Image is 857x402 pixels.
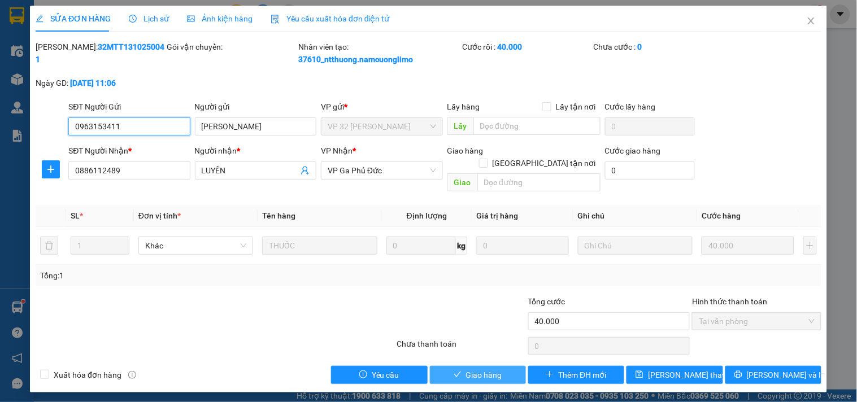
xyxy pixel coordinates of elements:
[145,237,246,254] span: Khác
[648,369,738,381] span: [PERSON_NAME] thay đổi
[271,15,280,24] img: icon
[395,338,527,357] div: Chưa thanh toán
[488,157,601,169] span: [GEOGRAPHIC_DATA] tận nơi
[551,100,601,113] span: Lấy tận nơi
[734,370,742,379] span: printer
[42,160,60,178] button: plus
[359,370,367,379] span: exclamation-circle
[321,146,353,155] span: VP Nhận
[747,369,826,381] span: [PERSON_NAME] và In
[807,16,816,25] span: close
[36,77,164,89] div: Ngày GD:
[605,102,656,111] label: Cước lấy hàng
[692,297,767,306] label: Hình thức thanh toán
[638,42,642,51] b: 0
[167,41,296,53] div: Gói vận chuyển:
[40,237,58,255] button: delete
[321,100,442,113] div: VP gửi
[36,42,164,64] b: 32MTT1310250041
[454,370,462,379] span: check
[372,369,399,381] span: Yêu cầu
[36,14,111,23] span: SỬA ĐƠN HÀNG
[49,369,126,381] span: Xuất hóa đơn hàng
[477,173,601,191] input: Dọc đường
[68,100,190,113] div: SĐT Người Gửi
[528,297,565,306] span: Tổng cước
[128,371,136,379] span: info-circle
[725,366,821,384] button: printer[PERSON_NAME] và In
[262,237,377,255] input: VD: Bàn, Ghế
[463,41,591,53] div: Cước rồi :
[138,211,181,220] span: Đơn vị tính
[68,145,190,157] div: SĐT Người Nhận
[298,55,413,64] b: 37610_ntthuong.namcuonglimo
[456,237,467,255] span: kg
[546,370,554,379] span: plus
[447,173,477,191] span: Giao
[36,41,164,65] div: [PERSON_NAME]:
[558,369,606,381] span: Thêm ĐH mới
[298,41,460,65] div: Nhân viên tạo:
[71,211,80,220] span: SL
[476,211,518,220] span: Giá trị hàng
[605,161,695,180] input: Cước giao hàng
[605,146,661,155] label: Cước giao hàng
[702,211,741,220] span: Cước hàng
[129,14,169,23] span: Lịch sử
[129,15,137,23] span: clock-circle
[627,366,723,384] button: save[PERSON_NAME] thay đổi
[578,237,693,255] input: Ghi Chú
[498,42,523,51] b: 40.000
[328,118,436,135] span: VP 32 Mạc Thái Tổ
[42,165,59,174] span: plus
[476,237,569,255] input: 0
[528,366,624,384] button: plusThêm ĐH mới
[573,205,697,227] th: Ghi chú
[803,237,817,255] button: plus
[40,269,332,282] div: Tổng: 1
[466,369,502,381] span: Giao hàng
[605,117,695,136] input: Cước lấy hàng
[70,78,116,88] b: [DATE] 11:06
[36,15,43,23] span: edit
[447,117,473,135] span: Lấy
[195,100,316,113] div: Người gửi
[195,145,316,157] div: Người nhận
[407,211,447,220] span: Định lượng
[699,313,814,330] span: Tại văn phòng
[702,237,794,255] input: 0
[187,14,253,23] span: Ảnh kiện hàng
[331,366,427,384] button: exclamation-circleYêu cầu
[301,166,310,175] span: user-add
[447,146,484,155] span: Giao hàng
[795,6,827,37] button: Close
[447,102,480,111] span: Lấy hàng
[430,366,526,384] button: checkGiao hàng
[328,162,436,179] span: VP Ga Phủ Đức
[594,41,723,53] div: Chưa cước :
[271,14,390,23] span: Yêu cầu xuất hóa đơn điện tử
[636,370,643,379] span: save
[262,211,295,220] span: Tên hàng
[187,15,195,23] span: picture
[473,117,601,135] input: Dọc đường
